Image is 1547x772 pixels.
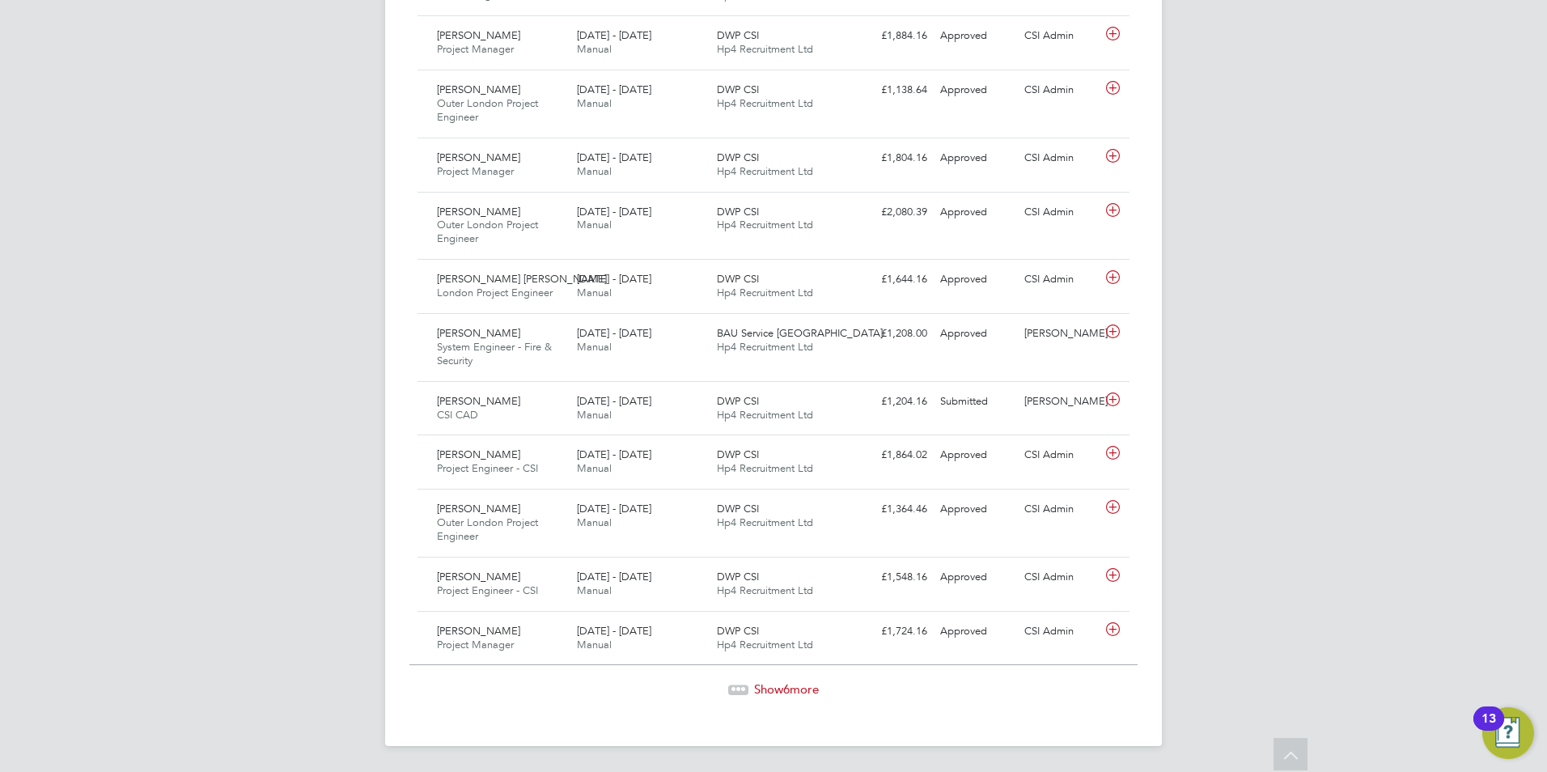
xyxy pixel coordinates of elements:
span: 6 [783,681,790,697]
span: Outer London Project Engineer [437,218,538,245]
span: DWP CSI [717,28,759,42]
span: Project Manager [437,638,514,651]
div: £1,864.02 [850,442,934,469]
span: Manual [577,583,612,597]
div: Approved [934,77,1018,104]
div: Approved [934,266,1018,293]
div: £1,724.16 [850,618,934,645]
span: Show more [754,681,819,697]
div: Approved [934,564,1018,591]
span: Hp4 Recruitment Ltd [717,96,813,110]
div: £1,364.46 [850,496,934,523]
div: CSI Admin [1018,77,1102,104]
div: Approved [934,618,1018,645]
span: [PERSON_NAME] [PERSON_NAME] [437,272,607,286]
span: DWP CSI [717,624,759,638]
div: £1,208.00 [850,320,934,347]
span: DWP CSI [717,502,759,515]
span: Manual [577,96,612,110]
div: £2,080.39 [850,199,934,226]
span: Project Manager [437,164,514,178]
span: BAU Service [GEOGRAPHIC_DATA] [717,326,883,340]
span: System Engineer - Fire & Security [437,340,552,367]
span: Outer London Project Engineer [437,515,538,543]
div: CSI Admin [1018,496,1102,523]
div: £1,138.64 [850,77,934,104]
span: Manual [577,461,612,475]
span: [DATE] - [DATE] [577,151,651,164]
span: Hp4 Recruitment Ltd [717,218,813,231]
span: DWP CSI [717,151,759,164]
span: [PERSON_NAME] [437,151,520,164]
span: Hp4 Recruitment Ltd [717,638,813,651]
div: £1,644.16 [850,266,934,293]
div: Approved [934,145,1018,172]
span: Manual [577,218,612,231]
span: Manual [577,515,612,529]
span: Hp4 Recruitment Ltd [717,461,813,475]
span: [PERSON_NAME] [437,28,520,42]
div: [PERSON_NAME] [1018,320,1102,347]
span: [DATE] - [DATE] [577,205,651,218]
span: [DATE] - [DATE] [577,624,651,638]
div: Approved [934,199,1018,226]
span: CSI CAD [437,408,478,422]
span: DWP CSI [717,448,759,461]
span: Manual [577,340,612,354]
span: [DATE] - [DATE] [577,394,651,408]
div: £1,884.16 [850,23,934,49]
span: [PERSON_NAME] [437,448,520,461]
div: [PERSON_NAME] [1018,388,1102,415]
span: Manual [577,408,612,422]
span: [PERSON_NAME] [437,624,520,638]
div: Submitted [934,388,1018,415]
span: [PERSON_NAME] [437,570,520,583]
span: [DATE] - [DATE] [577,83,651,96]
div: CSI Admin [1018,442,1102,469]
span: Hp4 Recruitment Ltd [717,515,813,529]
div: CSI Admin [1018,618,1102,645]
span: [PERSON_NAME] [437,326,520,340]
div: £1,804.16 [850,145,934,172]
span: Project Engineer - CSI [437,583,538,597]
span: [PERSON_NAME] [437,502,520,515]
span: [DATE] - [DATE] [577,272,651,286]
div: Approved [934,23,1018,49]
span: Manual [577,286,612,299]
span: DWP CSI [717,205,759,218]
span: Project Manager [437,42,514,56]
span: DWP CSI [717,272,759,286]
span: Manual [577,638,612,651]
span: Manual [577,42,612,56]
span: Outer London Project Engineer [437,96,538,124]
div: £1,548.16 [850,564,934,591]
span: DWP CSI [717,83,759,96]
span: Project Engineer - CSI [437,461,538,475]
span: [DATE] - [DATE] [577,326,651,340]
span: Hp4 Recruitment Ltd [717,286,813,299]
div: CSI Admin [1018,199,1102,226]
span: [DATE] - [DATE] [577,448,651,461]
div: CSI Admin [1018,266,1102,293]
span: [PERSON_NAME] [437,394,520,408]
div: Approved [934,496,1018,523]
span: Hp4 Recruitment Ltd [717,164,813,178]
span: London Project Engineer [437,286,553,299]
span: [PERSON_NAME] [437,83,520,96]
span: [PERSON_NAME] [437,205,520,218]
div: CSI Admin [1018,564,1102,591]
span: [DATE] - [DATE] [577,570,651,583]
span: Hp4 Recruitment Ltd [717,408,813,422]
div: 13 [1481,719,1496,740]
div: Approved [934,442,1018,469]
div: Approved [934,320,1018,347]
span: Hp4 Recruitment Ltd [717,340,813,354]
span: DWP CSI [717,394,759,408]
span: [DATE] - [DATE] [577,502,651,515]
span: Hp4 Recruitment Ltd [717,583,813,597]
span: DWP CSI [717,570,759,583]
span: Manual [577,164,612,178]
span: [DATE] - [DATE] [577,28,651,42]
div: CSI Admin [1018,23,1102,49]
div: £1,204.16 [850,388,934,415]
